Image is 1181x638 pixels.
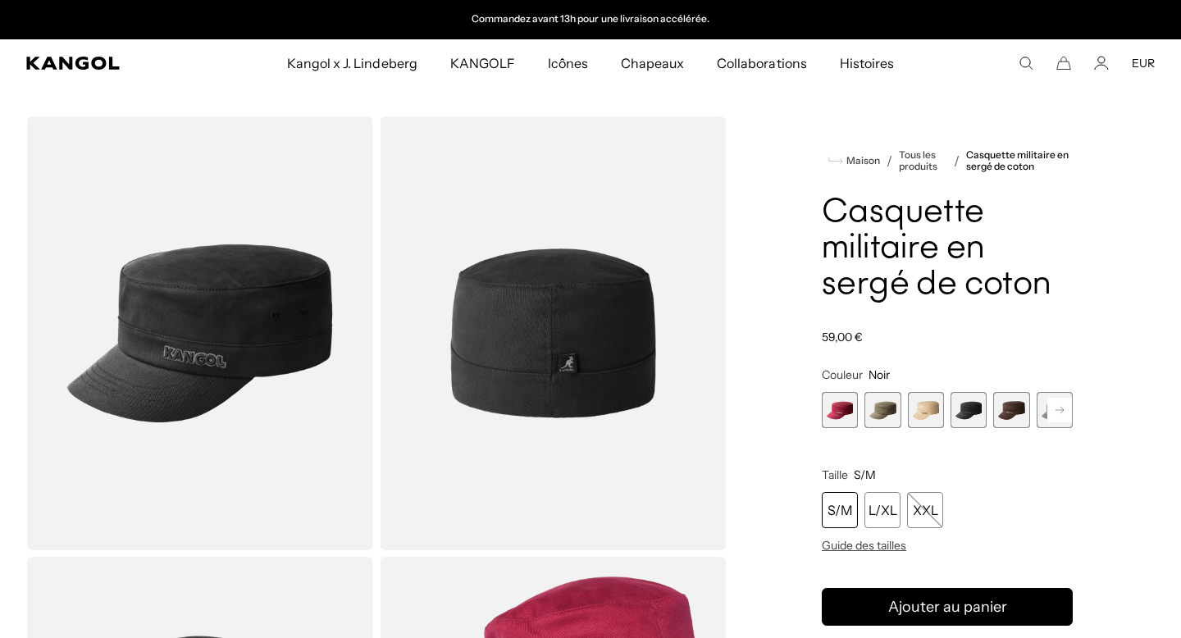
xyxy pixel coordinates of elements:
[864,392,901,428] label: Vert
[822,367,863,382] font: Couleur
[869,367,890,382] font: Noir
[604,39,700,87] a: Chapeaux
[954,153,960,169] font: /
[287,55,417,71] font: Kangol x J. Lindeberg
[422,8,759,31] div: 2 sur 2
[822,330,863,344] font: 59,00 €
[422,8,759,31] div: Annonce
[450,55,515,71] font: KANGOLF
[908,392,944,428] div: 3 sur 9
[717,55,806,71] font: Collaborations
[966,148,1069,172] font: Casquette militaire en sergé de coton
[1132,56,1155,71] button: EUR
[700,39,823,87] a: Collaborations
[822,392,858,428] label: Cardinal
[822,467,848,482] font: Taille
[888,598,1007,616] font: Ajouter au panier
[854,467,876,482] font: S/M
[822,392,858,428] div: 1 sur 9
[1037,392,1073,428] label: Gris
[966,149,1073,172] a: Casquette militaire en sergé de coton
[908,392,944,428] label: Beige
[951,392,987,428] label: Noir
[951,392,987,428] div: 4 sur 9
[899,149,946,172] a: Tous les produits
[822,588,1073,626] button: Ajouter au panier
[846,154,880,166] font: Maison
[840,55,894,71] font: Histoires
[1037,392,1073,428] div: 6 sur 9
[1019,56,1033,71] summary: Rechercher ici
[1094,56,1109,71] a: Compte
[271,39,434,87] a: Kangol x J. Lindeberg
[548,55,588,71] font: Icônes
[822,196,1052,302] font: Casquette militaire en sergé de coton
[472,12,709,25] font: Commandez avant 13h pour une livraison accélérée.
[531,39,604,87] a: Icônes
[26,116,373,550] img: couleur-noir
[1056,56,1071,71] button: Panier
[822,538,906,553] font: Guide des tailles
[864,392,901,428] div: 2 sur 9
[380,116,727,550] img: couleur-noir
[993,392,1029,428] div: 5 sur 9
[434,39,531,87] a: KANGOLF
[993,392,1029,428] label: Brun
[26,57,189,70] a: Kangol
[621,55,684,71] font: Chapeaux
[869,502,897,518] font: L/XL
[822,149,1073,172] nav: chapelure
[887,153,892,169] font: /
[823,39,910,87] a: Histoires
[828,502,852,518] font: S/M
[422,8,759,31] slideshow-component: Barre d'annonces
[828,153,880,168] a: Maison
[899,148,937,172] font: Tous les produits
